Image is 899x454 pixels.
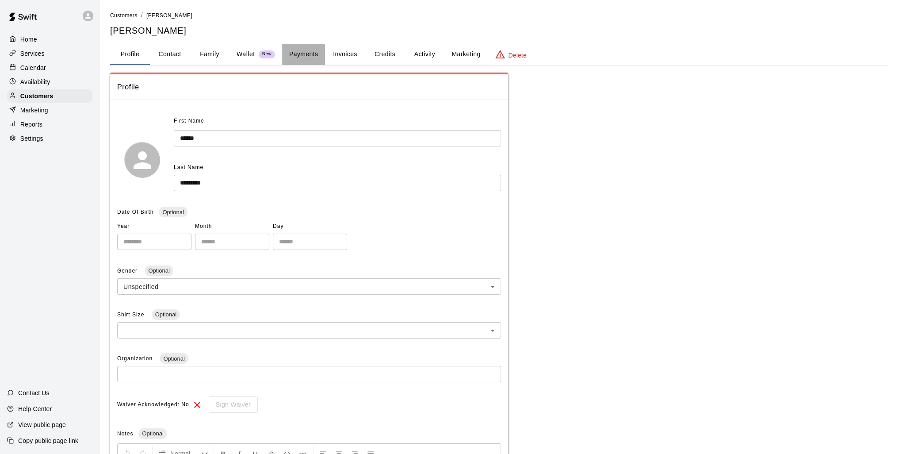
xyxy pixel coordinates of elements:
[405,44,444,65] button: Activity
[237,50,255,59] p: Wallet
[190,44,230,65] button: Family
[20,106,48,115] p: Marketing
[146,12,192,19] span: [PERSON_NAME]
[203,396,258,413] div: To sign waivers in admin, this feature must be enabled in general settings
[152,311,180,318] span: Optional
[20,49,45,58] p: Services
[7,47,92,60] a: Services
[110,12,138,19] a: Customers
[145,267,173,274] span: Optional
[174,114,204,128] span: First Name
[18,420,66,429] p: View public page
[20,35,37,44] p: Home
[282,44,325,65] button: Payments
[365,44,405,65] button: Credits
[20,92,53,100] p: Customers
[7,132,92,145] a: Settings
[138,430,167,437] span: Optional
[7,33,92,46] a: Home
[444,44,487,65] button: Marketing
[117,219,191,234] span: Year
[160,355,188,362] span: Optional
[18,389,50,397] p: Contact Us
[117,209,153,215] span: Date Of Birth
[141,11,143,20] li: /
[20,134,43,143] p: Settings
[325,44,365,65] button: Invoices
[273,219,347,234] span: Day
[7,89,92,103] a: Customers
[159,209,187,215] span: Optional
[110,44,150,65] button: Profile
[117,355,154,362] span: Organization
[20,63,46,72] p: Calendar
[150,44,190,65] button: Contact
[7,75,92,88] a: Availability
[117,81,501,93] span: Profile
[195,219,269,234] span: Month
[117,268,139,274] span: Gender
[117,431,133,437] span: Notes
[174,164,203,170] span: Last Name
[509,51,527,60] p: Delete
[117,312,146,318] span: Shirt Size
[20,120,42,129] p: Reports
[117,278,501,295] div: Unspecified
[110,11,888,20] nav: breadcrumb
[7,61,92,74] a: Calendar
[20,77,50,86] p: Availability
[110,25,888,37] h5: [PERSON_NAME]
[7,104,92,117] a: Marketing
[259,51,275,57] span: New
[18,404,52,413] p: Help Center
[18,436,78,445] p: Copy public page link
[7,118,92,131] a: Reports
[117,398,189,412] span: Waiver Acknowledged: No
[110,44,888,65] div: basic tabs example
